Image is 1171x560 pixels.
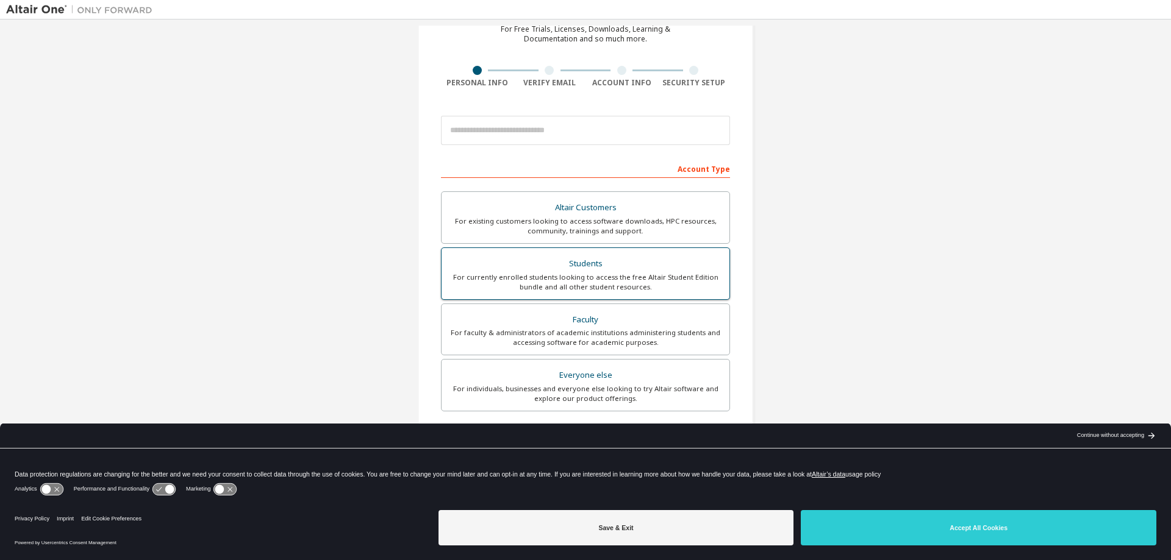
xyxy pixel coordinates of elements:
div: For existing customers looking to access software downloads, HPC resources, community, trainings ... [449,216,722,236]
div: Verify Email [514,78,586,88]
div: Faculty [449,311,722,328]
div: For individuals, businesses and everyone else looking to try Altair software and explore our prod... [449,384,722,403]
div: For faculty & administrators of academic institutions administering students and accessing softwa... [449,328,722,347]
div: Security Setup [658,78,731,88]
div: Altair Customers [449,199,722,216]
img: Altair One [6,4,159,16]
div: Students [449,255,722,272]
div: For currently enrolled students looking to access the free Altair Student Edition bundle and all ... [449,272,722,292]
div: Account Info [585,78,658,88]
div: Everyone else [449,367,722,384]
div: Personal Info [441,78,514,88]
div: For Free Trials, Licenses, Downloads, Learning & Documentation and so much more. [501,24,670,44]
div: Account Type [441,158,730,178]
